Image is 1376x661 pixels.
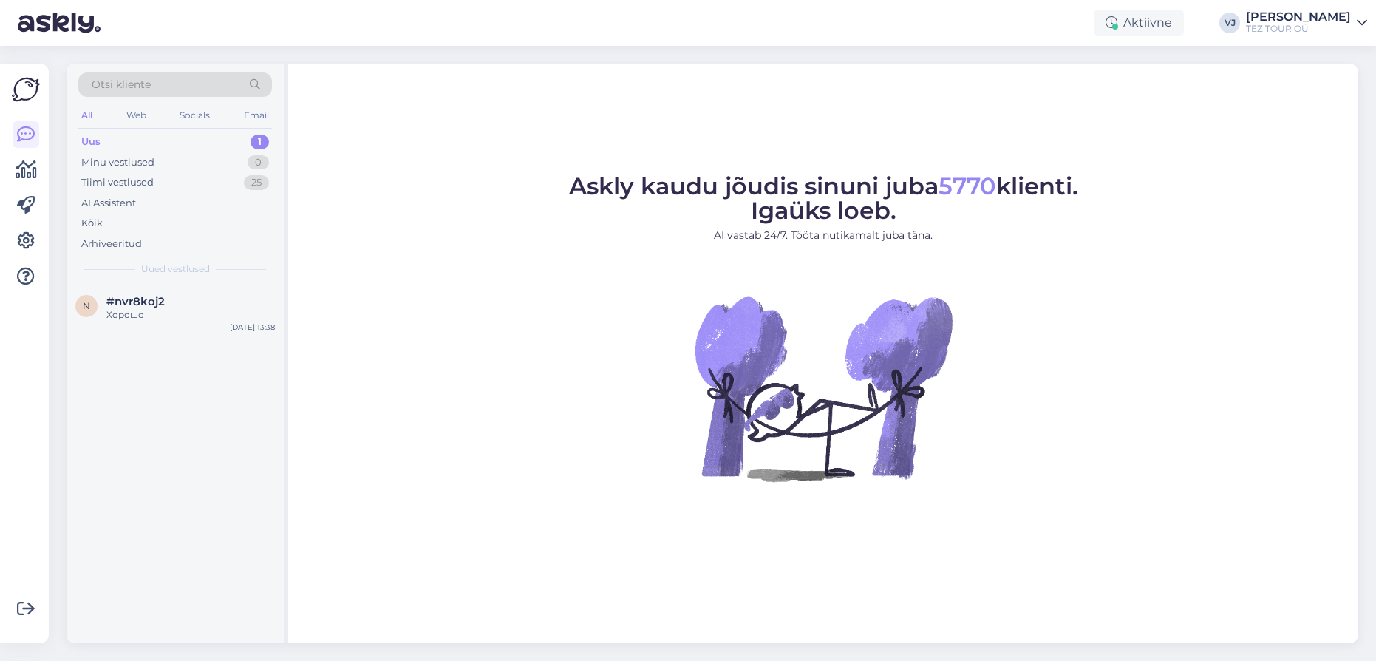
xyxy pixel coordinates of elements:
[1246,11,1351,23] div: [PERSON_NAME]
[12,75,40,104] img: Askly Logo
[177,106,213,125] div: Socials
[81,216,103,231] div: Kõik
[92,77,151,92] span: Otsi kliente
[244,175,269,190] div: 25
[939,172,996,200] span: 5770
[123,106,149,125] div: Web
[241,106,272,125] div: Email
[1246,11,1367,35] a: [PERSON_NAME]TEZ TOUR OÜ
[81,175,154,190] div: Tiimi vestlused
[141,262,210,276] span: Uued vestlused
[81,155,154,170] div: Minu vestlused
[78,106,95,125] div: All
[81,237,142,251] div: Arhiveeritud
[690,255,956,521] img: No Chat active
[230,322,275,333] div: [DATE] 13:38
[569,228,1078,243] p: AI vastab 24/7. Tööta nutikamalt juba täna.
[81,196,136,211] div: AI Assistent
[248,155,269,170] div: 0
[81,135,101,149] div: Uus
[83,300,90,311] span: n
[1094,10,1184,36] div: Aktiivne
[1219,13,1240,33] div: VJ
[569,172,1078,225] span: Askly kaudu jõudis sinuni juba klienti. Igaüks loeb.
[1246,23,1351,35] div: TEZ TOUR OÜ
[106,308,275,322] div: Хорошо
[251,135,269,149] div: 1
[106,295,165,308] span: #nvr8koj2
